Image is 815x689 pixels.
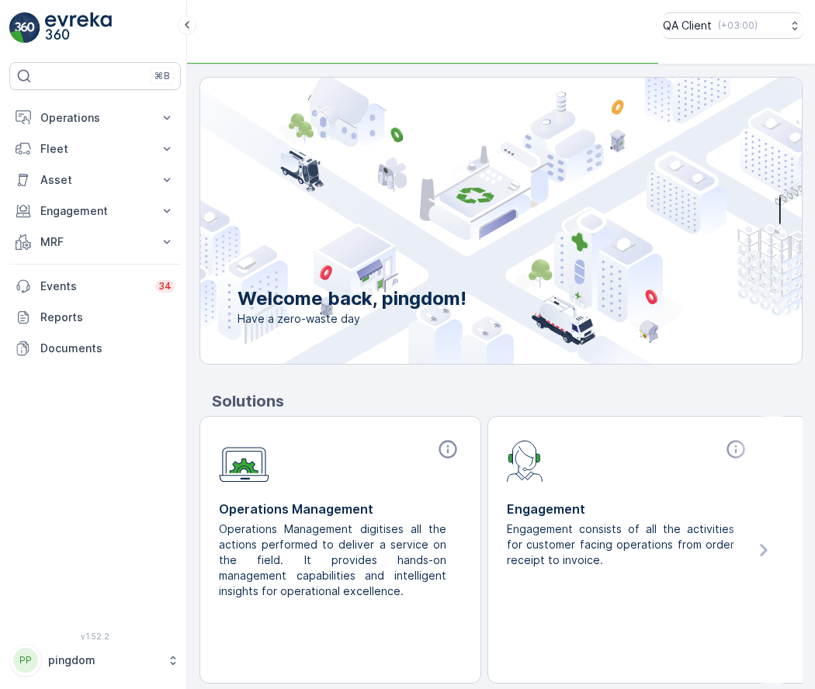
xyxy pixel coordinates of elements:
p: Events [40,279,146,294]
p: Engagement [40,203,150,219]
p: Reports [40,310,175,325]
button: PPpingdom [9,644,181,677]
p: 34 [158,280,172,293]
button: Engagement [9,196,181,227]
button: Asset [9,164,181,196]
button: QA Client(+03:00) [663,12,803,39]
p: MRF [40,234,150,250]
p: pingdom [48,653,159,668]
img: logo [9,12,40,43]
img: module-icon [219,438,269,483]
p: ( +03:00 ) [718,19,758,32]
p: Fleet [40,141,150,157]
span: Have a zero-waste day [238,311,466,327]
a: Events34 [9,271,181,302]
p: ⌘B [154,70,170,82]
p: Engagement [507,500,750,518]
img: city illustration [130,78,802,364]
p: QA Client [663,18,712,33]
p: Welcome back, pingdom! [238,286,466,311]
button: MRF [9,227,181,258]
img: logo_light-DOdMpM7g.png [45,12,112,43]
p: Solutions [212,390,803,413]
img: module-icon [507,438,543,482]
button: Fleet [9,133,181,164]
div: PP [13,648,38,673]
a: Reports [9,302,181,333]
button: Operations [9,102,181,133]
p: Operations Management digitises all the actions performed to deliver a service on the field. It p... [219,521,449,599]
p: Documents [40,341,175,356]
p: Operations [40,110,150,126]
p: Engagement consists of all the activities for customer facing operations from order receipt to in... [507,521,737,568]
a: Documents [9,333,181,364]
span: v 1.52.2 [9,632,181,641]
p: Operations Management [219,500,462,518]
p: Asset [40,172,150,188]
